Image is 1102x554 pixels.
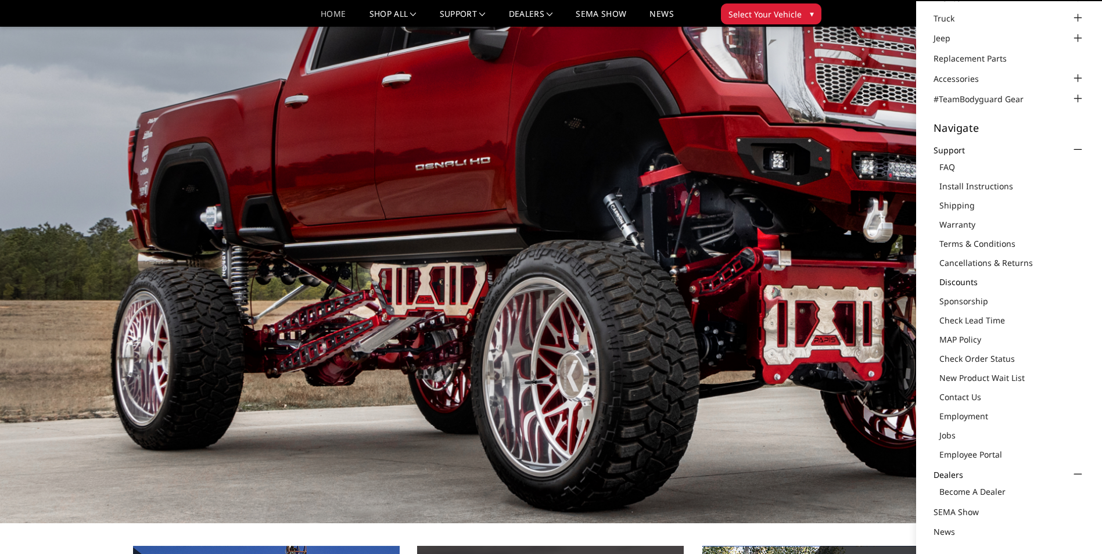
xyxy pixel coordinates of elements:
a: Support [440,10,486,27]
a: Truck [934,12,969,24]
a: Jeep [934,32,965,44]
a: Cancellations & Returns [939,257,1085,269]
a: Replacement Parts [934,52,1021,64]
a: Jobs [939,429,1085,441]
a: FAQ [939,161,1085,173]
a: Sponsorship [939,295,1085,307]
a: Discounts [939,276,1085,288]
a: News [934,526,970,538]
a: New Product Wait List [939,372,1085,384]
a: SEMA Show [576,10,626,27]
a: Install Instructions [939,180,1085,192]
a: Dealers [934,469,978,481]
iframe: Chat Widget [1044,498,1102,554]
a: Warranty [939,218,1085,231]
a: Dealers [509,10,553,27]
a: Accessories [934,73,993,85]
a: Check Order Status [939,352,1085,365]
a: Employment [939,410,1085,422]
a: MAP Policy [939,333,1085,346]
button: Select Your Vehicle [721,3,821,24]
a: Check Lead Time [939,314,1085,326]
a: Employee Portal [939,448,1085,461]
a: shop all [369,10,417,27]
a: Home [321,10,346,27]
a: News [649,10,673,27]
a: Become a Dealer [939,485,1085,498]
span: Select Your Vehicle [728,8,802,20]
span: ▾ [810,8,814,20]
a: Terms & Conditions [939,238,1085,250]
h5: Navigate [934,123,1085,133]
a: Contact Us [939,391,1085,403]
a: #TeamBodyguard Gear [934,93,1038,105]
a: Support [934,144,979,156]
a: SEMA Show [934,506,993,518]
a: Shipping [939,199,1085,211]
